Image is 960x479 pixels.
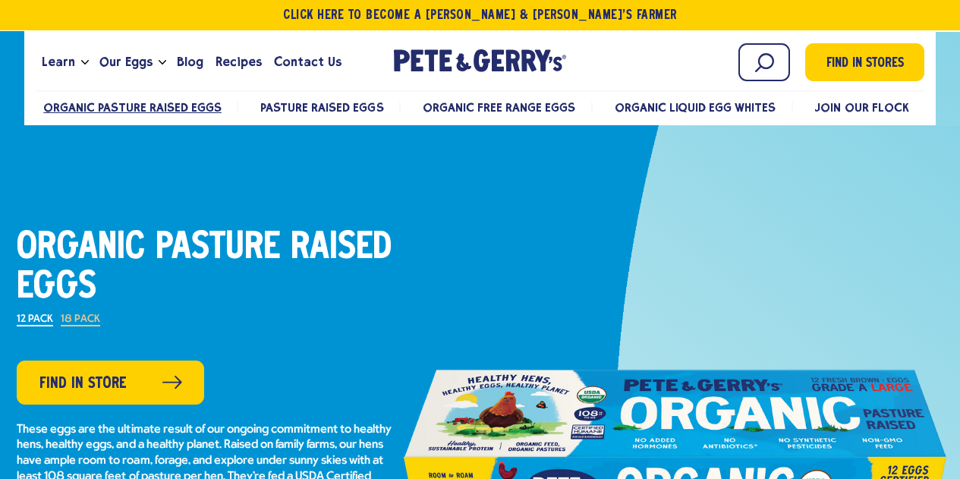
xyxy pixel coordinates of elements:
[39,372,127,395] span: Find in Store
[826,54,904,74] span: Find in Stores
[260,100,383,115] a: Pasture Raised Eggs
[274,52,342,71] span: Contact Us
[738,43,790,81] input: Search
[216,52,262,71] span: Recipes
[615,100,776,115] a: Organic Liquid Egg Whites
[36,42,81,83] a: Learn
[17,361,204,405] a: Find in Store
[93,42,159,83] a: Our Eggs
[171,42,209,83] a: Blog
[17,228,396,307] h1: Organic Pasture Raised Eggs
[268,42,348,83] a: Contact Us
[814,100,908,115] a: Join Our Flock
[423,100,575,115] a: Organic Free Range Eggs
[99,52,153,71] span: Our Eggs
[805,43,924,81] a: Find in Stores
[36,90,925,123] nav: desktop product menu
[81,60,89,65] button: Open the dropdown menu for Learn
[177,52,203,71] span: Blog
[159,60,166,65] button: Open the dropdown menu for Our Eggs
[17,314,53,326] label: 12 Pack
[209,42,268,83] a: Recipes
[61,314,99,326] label: 18 Pack
[42,52,75,71] span: Learn
[43,100,222,115] a: Organic Pasture Raised Eggs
